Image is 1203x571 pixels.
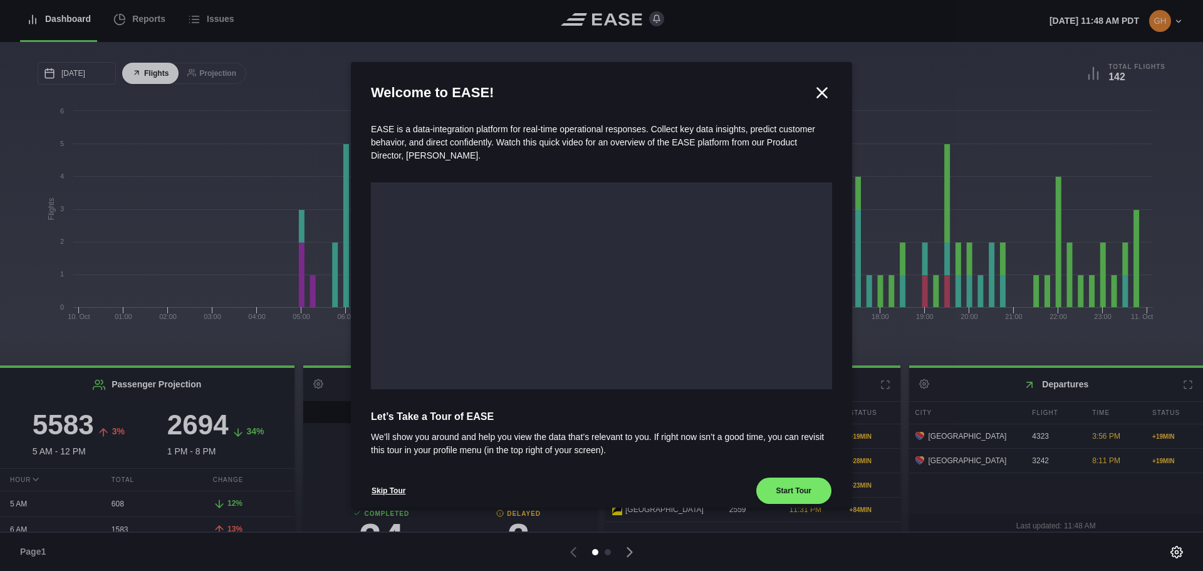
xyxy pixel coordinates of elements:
[756,477,832,505] button: Start Tour
[371,124,815,160] span: EASE is a data-integration platform for real-time operational responses. Collect key data insight...
[371,82,812,103] h2: Welcome to EASE!
[371,182,832,389] iframe: onboarding
[371,431,832,457] span: We’ll show you around and help you view the data that’s relevant to you. If right now isn’t a goo...
[371,477,406,505] button: Skip Tour
[20,545,51,558] span: Page 1
[371,409,832,424] span: Let’s Take a Tour of EASE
